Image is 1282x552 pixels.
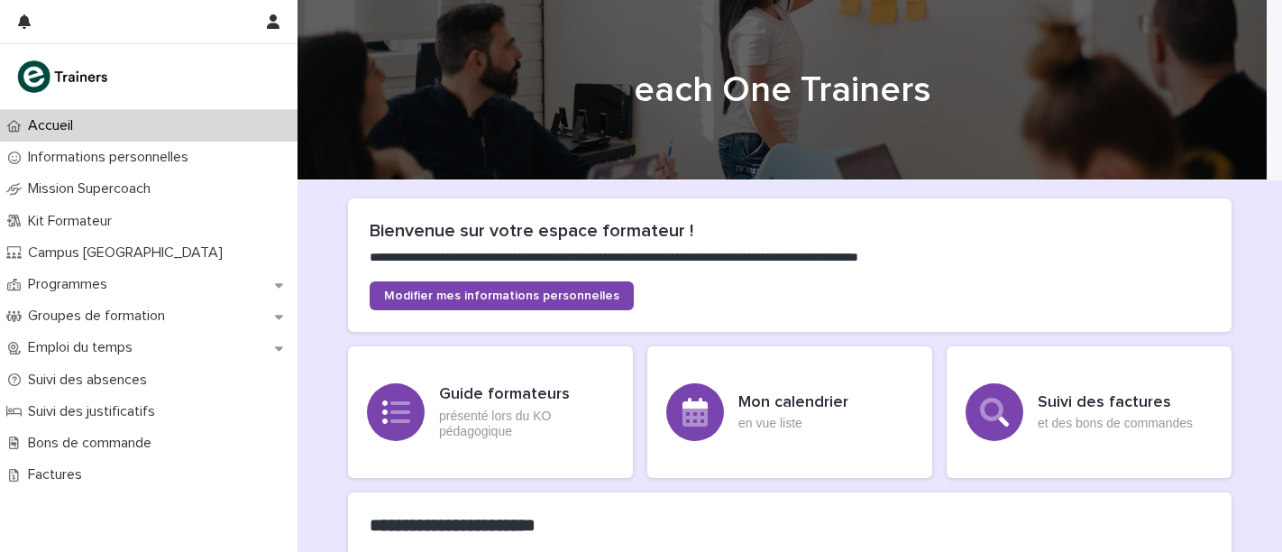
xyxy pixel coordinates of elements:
p: Suivi des justificatifs [21,403,169,420]
p: Bons de commande [21,435,166,452]
span: Modifier mes informations personnelles [384,290,619,302]
p: en vue liste [738,416,848,431]
a: Suivi des factureset des bons de commandes [947,346,1232,478]
h1: each One Trainers [341,69,1224,112]
a: Modifier mes informations personnelles [370,281,634,310]
h3: Mon calendrier [738,393,848,413]
p: Groupes de formation [21,308,179,325]
p: Kit Formateur [21,213,126,230]
img: K0CqGN7SDeD6s4JG8KQk [14,59,114,95]
p: Accueil [21,117,87,134]
a: Mon calendrieren vue liste [647,346,932,478]
p: présenté lors du KO pédagogique [439,409,614,439]
p: Emploi du temps [21,339,147,356]
p: Factures [21,466,96,483]
a: Guide formateursprésenté lors du KO pédagogique [348,346,633,478]
p: Mission Supercoach [21,180,165,198]
p: Programmes [21,276,122,293]
h3: Guide formateurs [439,385,614,405]
p: et des bons de commandes [1038,416,1193,431]
p: Suivi des absences [21,372,161,389]
p: Informations personnelles [21,149,203,166]
p: Campus [GEOGRAPHIC_DATA] [21,244,237,262]
h2: Bienvenue sur votre espace formateur ! [370,220,1210,242]
h3: Suivi des factures [1038,393,1193,413]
